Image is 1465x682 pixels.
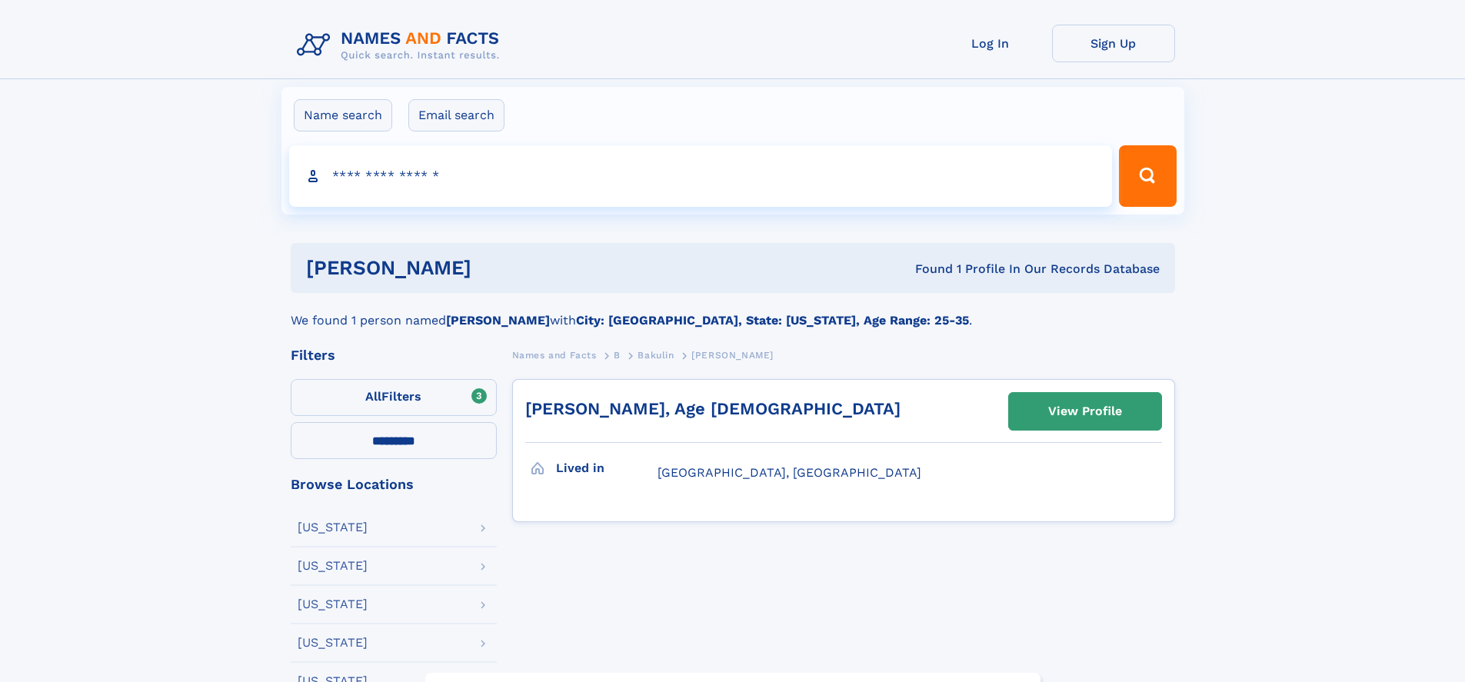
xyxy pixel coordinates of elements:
div: [US_STATE] [298,521,368,534]
h1: [PERSON_NAME] [306,258,694,278]
b: [PERSON_NAME] [446,313,550,328]
div: [US_STATE] [298,637,368,649]
div: Found 1 Profile In Our Records Database [693,261,1160,278]
label: Filters [291,379,497,416]
span: Bakulin [638,350,674,361]
div: [US_STATE] [298,598,368,610]
button: Search Button [1119,145,1176,207]
a: Names and Facts [512,345,597,364]
span: [PERSON_NAME] [691,350,774,361]
a: Log In [929,25,1052,62]
h3: Lived in [556,455,658,481]
span: B [614,350,621,361]
div: Browse Locations [291,477,497,491]
b: City: [GEOGRAPHIC_DATA], State: [US_STATE], Age Range: 25-35 [576,313,969,328]
div: [US_STATE] [298,560,368,572]
div: View Profile [1048,394,1122,429]
span: All [365,389,381,404]
div: We found 1 person named with . [291,293,1175,330]
label: Email search [408,99,504,131]
img: Logo Names and Facts [291,25,512,66]
a: View Profile [1009,393,1161,430]
a: Bakulin [638,345,674,364]
a: B [614,345,621,364]
label: Name search [294,99,392,131]
span: [GEOGRAPHIC_DATA], [GEOGRAPHIC_DATA] [658,465,921,480]
a: [PERSON_NAME], Age [DEMOGRAPHIC_DATA] [525,399,901,418]
div: Filters [291,348,497,362]
input: search input [289,145,1113,207]
a: Sign Up [1052,25,1175,62]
